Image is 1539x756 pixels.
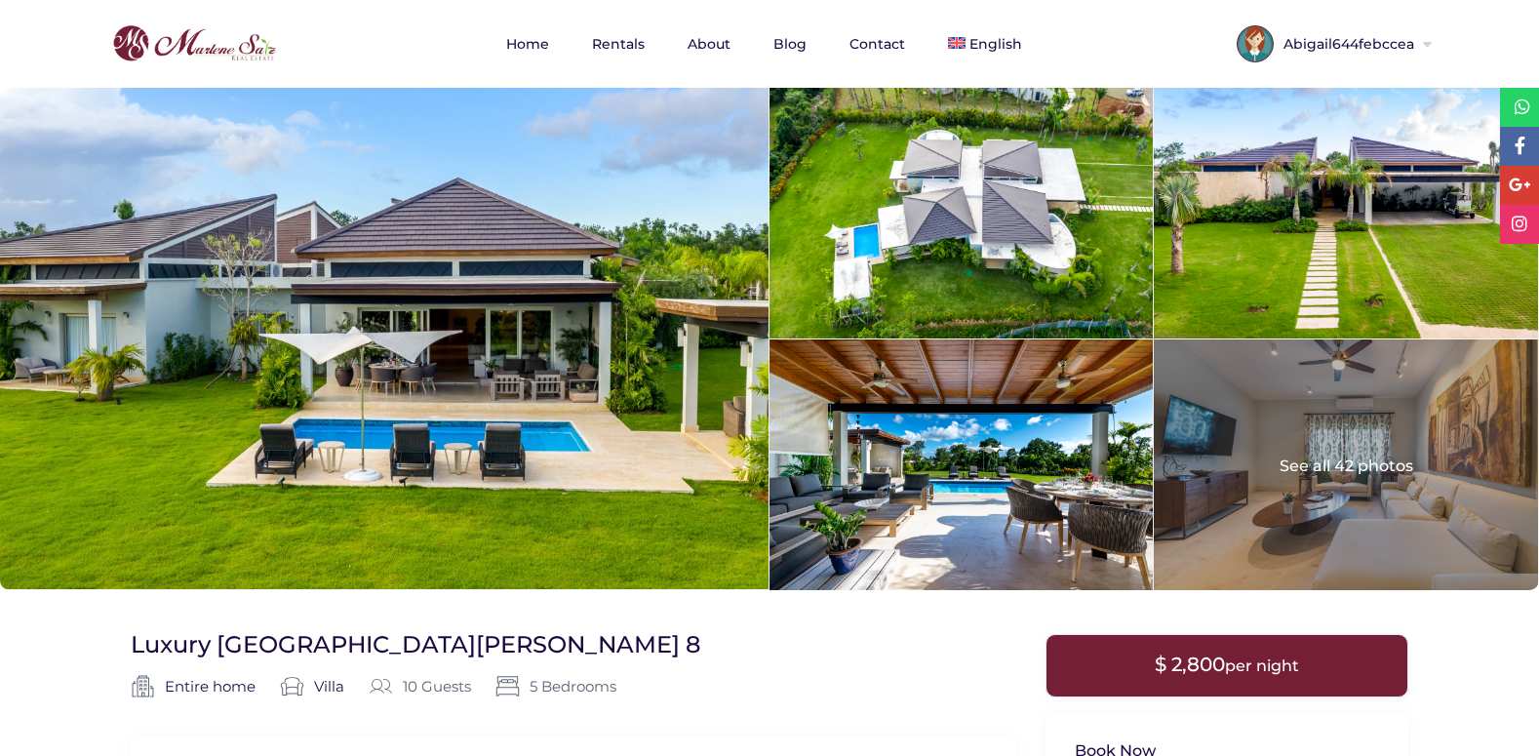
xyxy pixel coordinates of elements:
span: Abigail644febccea [1274,37,1419,51]
a: Entire home [165,676,256,697]
span: English [969,35,1022,53]
span: 5 Bedrooms [495,674,616,698]
img: logo [107,20,281,67]
h1: Luxury [GEOGRAPHIC_DATA][PERSON_NAME] 8 [131,629,700,659]
a: Villa [314,676,344,697]
div: 10 Guests [369,674,471,698]
span: per night [1225,657,1299,675]
div: $ 2,800 [1046,634,1408,696]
